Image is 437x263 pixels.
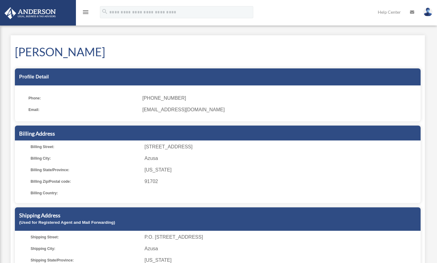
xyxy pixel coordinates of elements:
[145,154,418,163] span: Azusa
[31,244,140,253] span: Shipping City:
[423,8,432,16] img: User Pic
[145,244,418,253] span: Azusa
[31,233,140,241] span: Shipping Street:
[31,166,140,174] span: Billing State/Province:
[31,154,140,163] span: Billing City:
[19,212,416,219] h5: Shipping Address
[31,177,140,186] span: Billing Zip/Postal code:
[19,220,115,225] small: (Used for Registered Agent and Mail Forwarding)
[82,11,89,16] a: menu
[19,130,416,137] h5: Billing Address
[145,233,418,241] span: P.O. [STREET_ADDRESS]
[145,177,418,186] span: 91702
[142,106,416,114] span: [EMAIL_ADDRESS][DOMAIN_NAME]
[145,166,418,174] span: [US_STATE]
[29,94,138,102] span: Phone:
[145,143,418,151] span: [STREET_ADDRESS]
[31,143,140,151] span: Billing Street:
[82,9,89,16] i: menu
[15,44,421,60] h1: [PERSON_NAME]
[142,94,416,102] span: [PHONE_NUMBER]
[31,189,140,197] span: Billing Country:
[101,8,108,15] i: search
[29,106,138,114] span: Email:
[3,7,58,19] img: Anderson Advisors Platinum Portal
[15,68,421,85] div: Profile Detail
